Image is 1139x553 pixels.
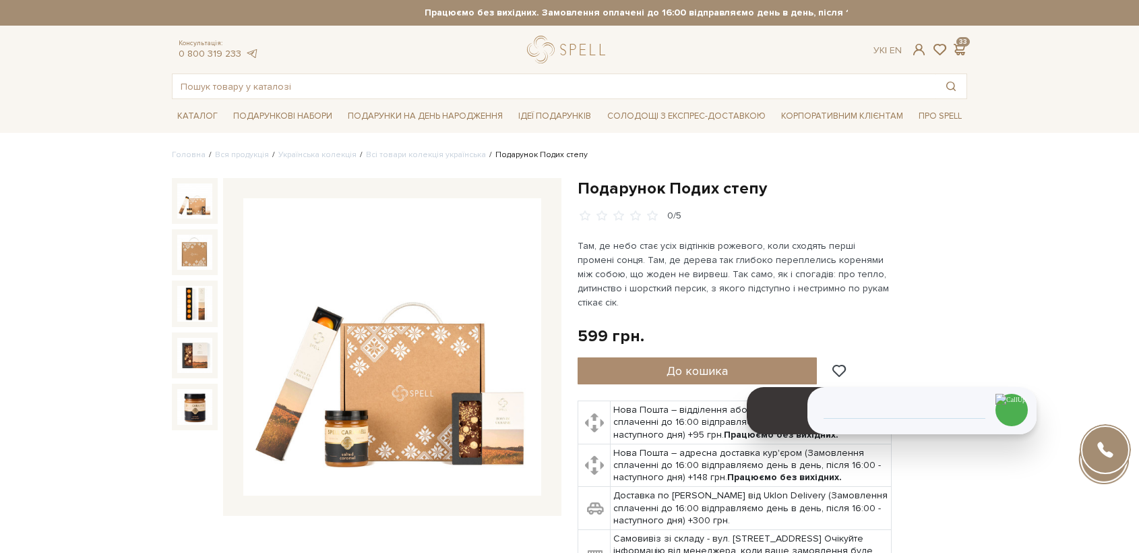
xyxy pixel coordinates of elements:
[366,150,486,160] a: Всі товари колекція українська
[177,286,212,321] img: Подарунок Подих степу
[527,36,611,63] a: logo
[177,389,212,424] img: Подарунок Подих степу
[578,178,967,199] h1: Подарунок Подих степу
[611,487,892,530] td: Доставка по [PERSON_NAME] від Uklon Delivery (Замовлення сплаченні до 16:00 відправляємо день в д...
[724,429,838,440] b: Працюємо без вихідних.
[173,74,935,98] input: Пошук товару у каталозі
[890,45,902,56] a: En
[177,183,212,219] img: Подарунок Подих степу
[935,74,966,98] button: Пошук товару у каталозі
[611,401,892,444] td: Нова Пошта – відділення або поштомат (Замовлення сплаченні до 16:00 відправляємо день в день, піс...
[228,106,338,127] span: Подарункові набори
[486,149,588,161] li: Подарунок Подих степу
[913,106,967,127] span: Про Spell
[611,444,892,487] td: Нова Пошта – адресна доставка кур'єром (Замовлення сплаченні до 16:00 відправляємо день в день, п...
[776,105,909,127] a: Корпоративним клієнтам
[179,39,258,48] span: Консультація:
[578,239,894,310] p: Там, де небо стає усіх відтінків рожевого, коли сходять перші промені сонця. Там, де дерева так г...
[179,48,241,59] a: 0 800 319 233
[172,150,206,160] a: Головна
[243,198,541,496] img: Подарунок Подих степу
[667,210,681,223] div: 0/5
[873,45,902,57] div: Ук
[177,235,212,270] img: Подарунок Подих степу
[245,48,258,59] a: telegram
[727,471,842,483] b: Працюємо без вихідних.
[513,106,596,127] span: Ідеї подарунків
[291,7,1086,19] strong: Працюємо без вихідних. Замовлення оплачені до 16:00 відправляємо день в день, після 16:00 - насту...
[602,105,771,127] a: Солодощі з експрес-доставкою
[215,150,269,160] a: Вся продукція
[578,326,644,347] div: 599 грн.
[172,106,223,127] span: Каталог
[342,106,508,127] span: Подарунки на День народження
[667,363,728,378] span: До кошика
[278,150,357,160] a: Українська колекція
[177,338,212,373] img: Подарунок Подих степу
[578,357,817,384] button: До кошика
[885,45,887,56] span: |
